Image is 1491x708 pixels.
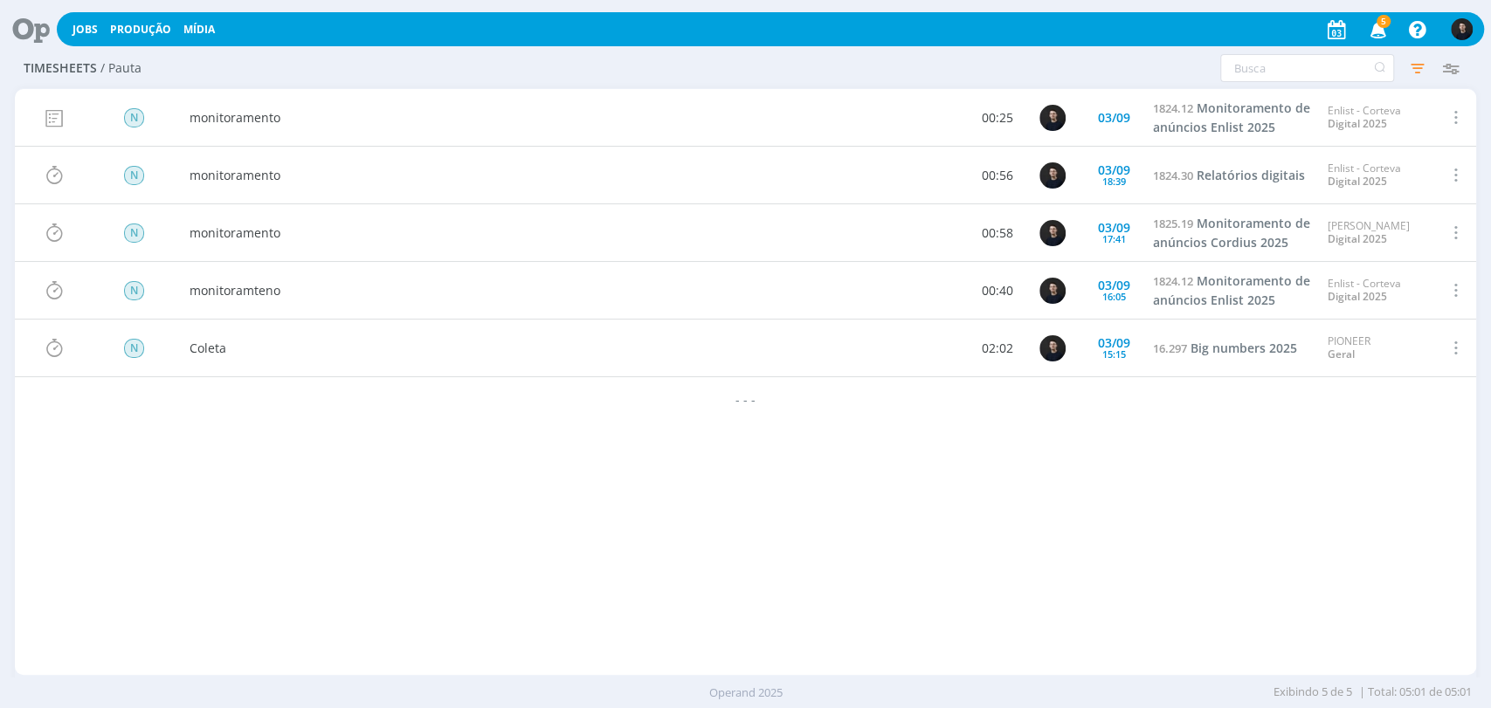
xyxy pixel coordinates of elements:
div: 03/09 [1097,164,1129,176]
a: 00:58 [982,223,1013,242]
a: 1824.12Monitoramento de anúncios Enlist 2025 [1153,272,1310,310]
img: C [1039,105,1066,131]
span: 5 [1377,15,1391,28]
a: 00:56 [982,166,1013,184]
div: 16:05 [1101,292,1125,301]
span: Monitoramento de anúncios Enlist 2025 [1153,273,1310,309]
img: C [1039,278,1066,304]
span: N [124,339,144,358]
span: Timesheets [24,61,97,76]
div: 15:15 [1101,349,1125,359]
a: Geral [1328,347,1355,361]
a: Jobs [72,22,98,37]
span: Relatórios digitais [1197,167,1305,183]
div: 18:39 [1101,176,1125,186]
a: Digital 2025 [1328,116,1387,131]
img: C [1039,162,1066,189]
a: Digital 2025 [1328,289,1387,304]
button: Mídia [178,23,220,37]
span: N [124,223,144,243]
button: C [1450,14,1474,45]
button: Produção [105,23,176,37]
a: 00:40 [982,281,1013,299]
span: Monitoramento de anúncios Enlist 2025 [1153,100,1310,136]
a: 1825.19Monitoramento de anúncios Cordius 2025 [1153,215,1310,252]
span: 16.297 [1153,340,1187,356]
span: N [124,108,144,127]
a: Produção [110,22,171,37]
span: 1824.30 [1153,168,1193,183]
div: Enlist - Corteva [1328,105,1401,130]
span: N [124,281,144,300]
input: Busca [1220,54,1394,82]
a: Digital 2025 [1328,174,1387,189]
div: 03/09 [1097,112,1129,124]
div: 17:41 [1101,234,1125,244]
a: 1824.12Monitoramento de anúncios Enlist 2025 [1153,100,1310,137]
div: 03/09 [1097,279,1129,292]
a: monitoramento [190,108,280,127]
div: 03/09 [1097,337,1129,349]
a: Digital 2025 [1328,231,1387,246]
span: / Pauta [100,61,142,76]
span: Exibindo 5 de 5 [1274,684,1352,701]
span: 1825.19 [1153,217,1193,232]
a: Coleta [190,339,226,357]
a: 1824.30Relatórios digitais [1153,166,1305,185]
span: 1824.12 [1153,274,1193,290]
a: Mídia [183,22,215,37]
img: C [1039,335,1066,361]
span: N [124,166,144,185]
div: - - - [15,377,1476,421]
button: 5 [1358,14,1394,45]
span: Monitoramento de anúncios Cordius 2025 [1153,216,1310,251]
img: C [1039,220,1066,246]
span: Big numbers 2025 [1191,340,1297,356]
div: [PERSON_NAME] [1328,220,1410,245]
a: 02:02 [982,339,1013,357]
a: monitoramteno [190,281,280,299]
div: Enlist - Corteva [1328,278,1401,303]
a: monitoramento [190,166,280,184]
div: 03/09 [1097,222,1129,234]
img: C [1451,18,1473,40]
a: 00:25 [982,108,1013,127]
a: monitoramento [190,223,280,242]
button: Jobs [67,23,103,37]
div: Enlist - Corteva [1328,162,1401,188]
div: PIONEER [1328,335,1370,361]
span: | Total: 05:01 de 05:01 [1274,684,1472,701]
span: 1824.12 [1153,101,1193,117]
a: 16.297Big numbers 2025 [1153,339,1297,358]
